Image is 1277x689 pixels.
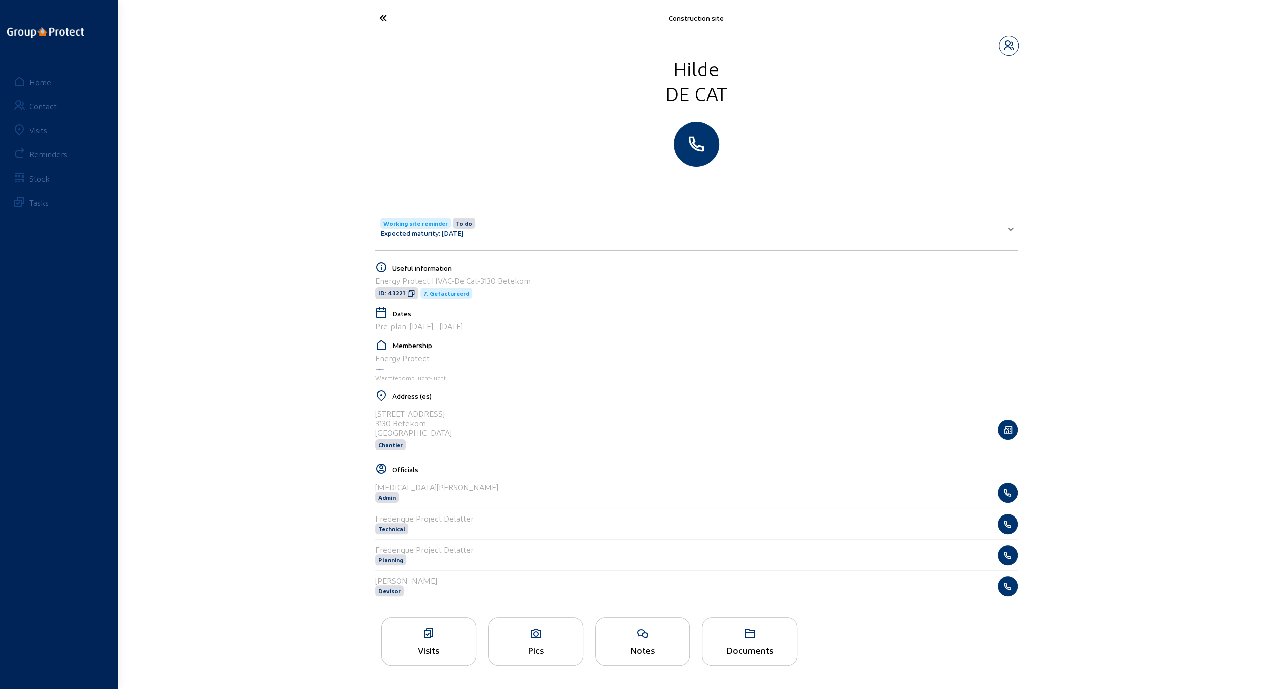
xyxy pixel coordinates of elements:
div: [GEOGRAPHIC_DATA] [375,428,452,437]
a: Stock [6,166,112,190]
div: Contact [29,101,57,111]
div: Notes [596,645,689,655]
img: logo-oneline.png [7,27,84,38]
div: Stock [29,174,50,183]
cam-list-title: Frederique Project Delatter [375,513,474,523]
div: Pics [489,645,583,655]
div: Hilde [365,56,1028,81]
h5: Dates [392,309,1018,318]
cam-list-title: [PERSON_NAME] [375,576,437,585]
a: Tasks [6,190,112,214]
span: Chantier [378,441,403,448]
span: 7. Gefactureerd [423,290,469,297]
span: Admin [378,494,396,501]
cam-list-title: [MEDICAL_DATA][PERSON_NAME] [375,482,498,492]
div: Energy Protect [375,353,1018,363]
div: Pre-plan: [DATE] - [DATE] [375,321,1018,331]
span: Devisor [378,587,401,594]
span: To do [456,220,472,227]
span: Warmtepomp lucht-lucht [375,374,446,381]
span: Technical [378,525,405,532]
div: Reminders [29,149,67,159]
div: Construction site [476,14,917,22]
div: Energy Protect HVAC-De Cat-3130 Betekom [375,276,1018,285]
h5: Officials [392,465,1018,474]
div: 3130 Betekom [375,418,452,428]
div: Visits [29,125,47,135]
h5: Useful information [392,264,1018,272]
div: Visits [382,645,476,655]
div: Home [29,77,51,87]
h5: Address (es) [392,392,1018,400]
mat-expansion-panel-header: Working site reminderTo doExpected maturity: [DATE] [375,210,1018,244]
div: Documents [702,645,796,655]
span: ID: 43221 [378,289,405,297]
div: Expected maturity: [DATE] [380,229,475,237]
div: De Cat [365,81,1028,106]
a: Visits [6,118,112,142]
div: Tasks [29,198,49,207]
a: Home [6,70,112,94]
span: Planning [378,556,403,563]
h5: Membership [392,341,1018,350]
img: Energy Protect HVAC [375,368,385,371]
cam-list-title: Frederique Project Delatter [375,545,474,554]
a: Contact [6,94,112,118]
a: Reminders [6,142,112,166]
span: Working site reminder [383,220,448,227]
div: [STREET_ADDRESS] [375,409,452,418]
